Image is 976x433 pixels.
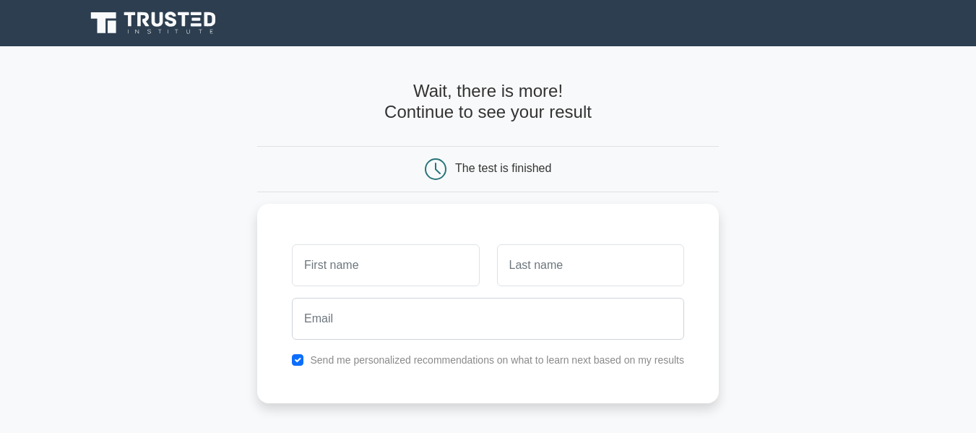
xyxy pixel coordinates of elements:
[310,354,684,366] label: Send me personalized recommendations on what to learn next based on my results
[292,298,684,340] input: Email
[292,244,479,286] input: First name
[497,244,684,286] input: Last name
[455,162,551,174] div: The test is finished
[257,81,719,123] h4: Wait, there is more! Continue to see your result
